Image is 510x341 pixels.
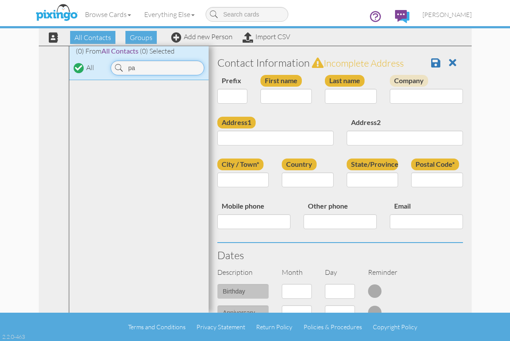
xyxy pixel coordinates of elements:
label: Postal Code* [411,159,459,170]
label: Mobile phone [217,200,269,212]
img: pixingo logo [34,2,80,24]
span: All Contacts [101,47,138,55]
label: Prefix [217,75,246,87]
a: Browse Cards [78,3,138,25]
span: [PERSON_NAME] [422,11,472,18]
div: 2.2.0-463 [2,333,25,341]
label: Email [390,200,415,212]
div: Reminder [361,267,405,277]
label: City / Town* [217,159,263,170]
a: Copyright Policy [373,323,417,331]
h3: Dates [217,250,463,261]
span: All Contacts [70,31,115,44]
div: (0) From [69,46,209,56]
label: Address1 [217,117,256,128]
input: Search cards [206,7,288,22]
span: Groups [125,31,157,44]
a: Terms and Conditions [128,323,186,331]
div: Month [275,267,318,277]
label: Other phone [304,200,352,212]
label: Last name [325,75,365,87]
a: Everything Else [138,3,201,25]
span: (0) Selected [140,47,175,55]
h3: Contact Information [217,57,463,68]
label: State/Province [347,159,399,170]
a: Privacy Statement [196,323,245,331]
a: [PERSON_NAME] [416,3,478,26]
img: comments.svg [395,10,409,23]
label: First name [260,75,302,87]
label: Company [390,75,428,87]
label: Address2 [347,117,385,128]
div: Day [318,267,361,277]
div: All [86,63,94,73]
span: Incomplete address [324,57,404,69]
a: Return Policy [256,323,292,331]
label: Country [282,159,317,170]
a: Add new Person [171,32,233,41]
a: Policies & Procedures [304,323,362,331]
div: Description [211,267,276,277]
a: Import CSV [243,32,290,41]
